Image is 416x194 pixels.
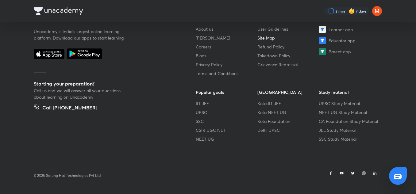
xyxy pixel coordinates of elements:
a: Site Map [257,35,319,41]
a: JEE Study Material [319,127,380,133]
h6: Popular goals [196,89,257,95]
p: Unacademy is India’s largest online learning platform. Download our apps to start learning [34,28,126,41]
a: UPSC [196,109,257,116]
a: CSIR UGC NET [196,127,257,133]
a: Grievance Redressal [257,61,319,68]
img: Farhana Solanki [372,6,382,16]
p: Call us and we will answer all your questions about learning on Unacademy [34,87,126,100]
a: Kota Foundation [257,118,319,124]
h5: Starting your preparation? [34,80,176,87]
a: Kota IIT JEE [257,100,319,107]
a: Kota NEET UG [257,109,319,116]
a: User Guidelines [257,26,319,32]
img: Educator app [319,37,326,44]
a: [PERSON_NAME] [196,35,257,41]
img: Parent app [319,48,326,55]
a: Delhi UPSC [257,127,319,133]
a: Learner app [319,26,380,33]
a: Blogs [196,52,257,59]
p: © 2025 Sorting Hat Technologies Pvt Ltd [34,173,101,178]
img: Company Logo [34,7,83,15]
a: Careers [196,44,257,50]
a: About us [196,26,257,32]
img: Learner app [319,26,326,33]
a: Takedown Policy [257,52,319,59]
a: Call [PHONE_NUMBER] [34,104,97,112]
a: Educator app [319,37,380,44]
span: Educator app [329,37,356,44]
h5: Call [PHONE_NUMBER] [42,104,97,112]
a: Parent app [319,48,380,55]
span: Careers [196,44,211,50]
a: IIT JEE [196,100,257,107]
a: Terms and Conditions [196,70,257,77]
h6: Study material [319,89,380,95]
span: Parent app [329,48,351,55]
a: CA Foundation Study Material [319,118,380,124]
a: NEET UG [196,136,257,142]
a: Refund Policy [257,44,319,50]
img: streak [349,8,355,14]
a: SSC [196,118,257,124]
a: Privacy Policy [196,61,257,68]
h6: [GEOGRAPHIC_DATA] [257,89,319,95]
a: UPSC Study Material [319,100,380,107]
span: Learner app [329,26,353,33]
a: NEET UG Study Material [319,109,380,116]
a: SSC Study Material [319,136,380,142]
